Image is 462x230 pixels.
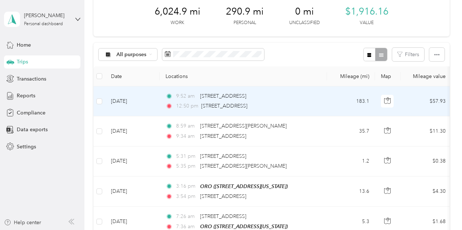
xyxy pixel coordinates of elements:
span: ORO ([STREET_ADDRESS][US_STATE]) [200,183,288,189]
td: $57.93 [401,86,451,116]
span: [STREET_ADDRESS] [200,153,246,159]
span: 7:26 am [176,213,197,221]
span: 12:50 pm [176,102,198,110]
span: [STREET_ADDRESS][PERSON_NAME] [200,123,287,129]
th: Mileage value [401,66,451,86]
span: 290.9 mi [226,6,264,17]
span: [STREET_ADDRESS] [200,213,246,219]
td: $4.30 [401,176,451,207]
span: 5:35 pm [176,162,197,170]
td: 35.7 [327,116,375,146]
span: Transactions [17,75,46,83]
span: Compliance [17,109,45,117]
span: 8:59 am [176,122,197,130]
td: [DATE] [105,147,160,176]
span: 9:52 am [176,92,197,100]
th: Locations [160,66,327,86]
td: [DATE] [105,176,160,207]
span: $1,916.16 [345,6,389,17]
td: [DATE] [105,116,160,146]
td: 183.1 [327,86,375,116]
div: [PERSON_NAME] [24,12,69,19]
span: [STREET_ADDRESS] [200,133,246,139]
th: Map [375,66,401,86]
span: 5:31 pm [176,152,197,160]
button: Filters [392,48,424,61]
span: [STREET_ADDRESS] [201,103,247,109]
p: Value [360,20,374,26]
span: [STREET_ADDRESS] [200,93,246,99]
span: Reports [17,92,35,100]
span: Data exports [17,126,48,133]
span: 0 mi [295,6,314,17]
th: Date [105,66,160,86]
p: Personal [234,20,256,26]
td: 1.2 [327,147,375,176]
span: [STREET_ADDRESS] [200,193,246,199]
th: Mileage (mi) [327,66,375,86]
td: $0.38 [401,147,451,176]
span: 3:54 pm [176,192,197,200]
span: ORO ([STREET_ADDRESS][US_STATE]) [200,223,288,229]
span: 9:34 am [176,132,197,140]
button: Help center [4,219,41,226]
p: Work [171,20,184,26]
span: 3:16 pm [176,182,197,190]
span: All purposes [116,52,147,57]
span: Home [17,41,31,49]
p: Unclassified [289,20,320,26]
iframe: Everlance-gr Chat Button Frame [421,189,462,230]
span: [STREET_ADDRESS][PERSON_NAME] [200,163,287,169]
span: 6,024.9 mi [155,6,200,17]
td: 13.6 [327,176,375,207]
td: $11.30 [401,116,451,146]
td: [DATE] [105,86,160,116]
span: Trips [17,58,28,66]
div: Personal dashboard [24,22,63,26]
span: Settings [17,143,36,151]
